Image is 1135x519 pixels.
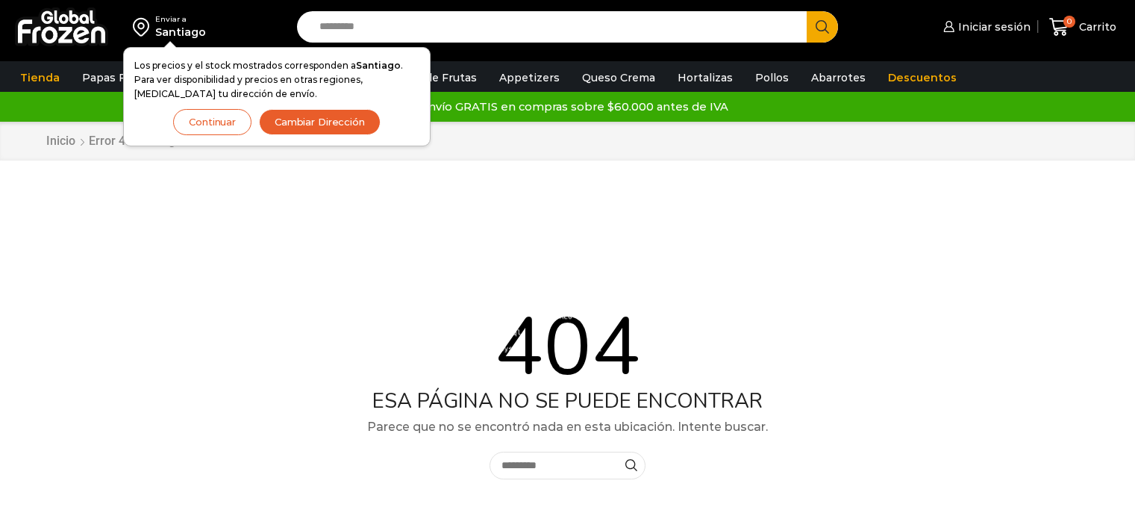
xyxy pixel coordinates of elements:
a: Iniciar sesión [939,12,1031,42]
a: Pollos [748,63,796,92]
div: Santiago [155,25,206,40]
span: 0 [1063,16,1075,28]
a: Queso Crema [575,63,663,92]
div: Enviar a [155,14,206,25]
a: Tienda [13,63,67,92]
span: Página no encontrada [154,134,272,148]
a: Hortalizas [670,63,740,92]
button: Search button [807,11,838,43]
h2: 404 [46,305,1090,390]
span: Error 404 [89,134,139,148]
p: Parece que no se encontró nada en esta ubicación. Intente buscar. [46,417,1090,437]
img: address-field-icon.svg [133,14,155,40]
a: 0 Carrito [1045,10,1120,45]
a: Inicio [46,133,76,150]
button: Cambiar Dirección [259,109,381,135]
a: Pulpa de Frutas [384,63,484,92]
a: Abarrotes [804,63,873,92]
button: Continuar [173,109,251,135]
span: Iniciar sesión [954,19,1031,34]
span: Carrito [1075,19,1116,34]
a: Papas Fritas [75,63,157,92]
a: Descuentos [881,63,964,92]
a: Appetizers [492,63,567,92]
h1: Esa página no se puede encontrar [46,389,1090,414]
strong: Santiago [356,60,401,71]
p: Los precios y el stock mostrados corresponden a . Para ver disponibilidad y precios en otras regi... [134,58,419,102]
